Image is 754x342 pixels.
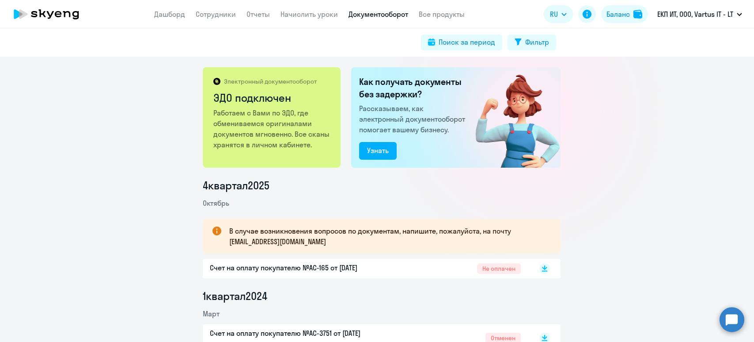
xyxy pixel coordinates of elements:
a: Документооборот [349,10,408,19]
li: 4 квартал 2025 [203,178,561,192]
button: Фильтр [508,35,556,50]
button: Поиск за период [421,35,502,50]
p: Рассказываем, как электронный документооборот помогает вашему бизнесу. [359,103,469,135]
button: Балансbalance [601,5,648,23]
div: Поиск за период [439,37,495,47]
img: balance [633,10,642,19]
p: ЕКП ИТ, ООО, Vartus IT - LT [657,9,733,19]
p: Работаем с Вами по ЭДО, где обмениваемся оригиналами документов мгновенно. Все сканы хранятся в л... [213,108,331,150]
div: Узнать [367,145,389,156]
span: Март [203,309,220,318]
p: В случае возникновения вопросов по документам, напишите, пожалуйста, на почту [EMAIL_ADDRESS][DOM... [229,226,545,247]
button: ЕКП ИТ, ООО, Vartus IT - LT [653,4,746,25]
li: 1 квартал 2024 [203,289,561,303]
img: connected [461,67,561,168]
div: Баланс [606,9,630,19]
button: RU [544,5,573,23]
button: Узнать [359,142,397,160]
h2: Как получать документы без задержки? [359,76,469,100]
p: Счет на оплату покупателю №AC-165 от [DATE] [210,262,395,273]
span: RU [550,9,558,19]
a: Счет на оплату покупателю №AC-165 от [DATE]Не оплачен [210,262,521,275]
a: Все продукты [419,10,465,19]
a: Отчеты [246,10,270,19]
span: Октябрь [203,199,229,208]
p: Электронный документооборот [224,77,317,85]
div: Фильтр [525,37,549,47]
span: Не оплачен [477,263,521,274]
a: Дашборд [154,10,185,19]
h2: ЭДО подключен [213,91,331,105]
a: Начислить уроки [280,10,338,19]
a: Сотрудники [196,10,236,19]
p: Счет на оплату покупателю №AC-3751 от [DATE] [210,328,395,338]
